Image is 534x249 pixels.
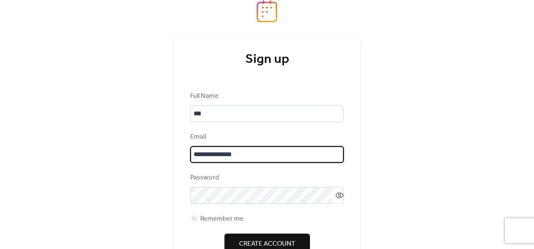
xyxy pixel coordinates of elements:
div: Full Name [190,91,342,101]
span: Remember me [200,214,244,224]
span: Create Account [239,239,295,249]
div: Email [190,132,342,142]
div: Password [190,173,342,183]
div: Sign up [190,51,344,68]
